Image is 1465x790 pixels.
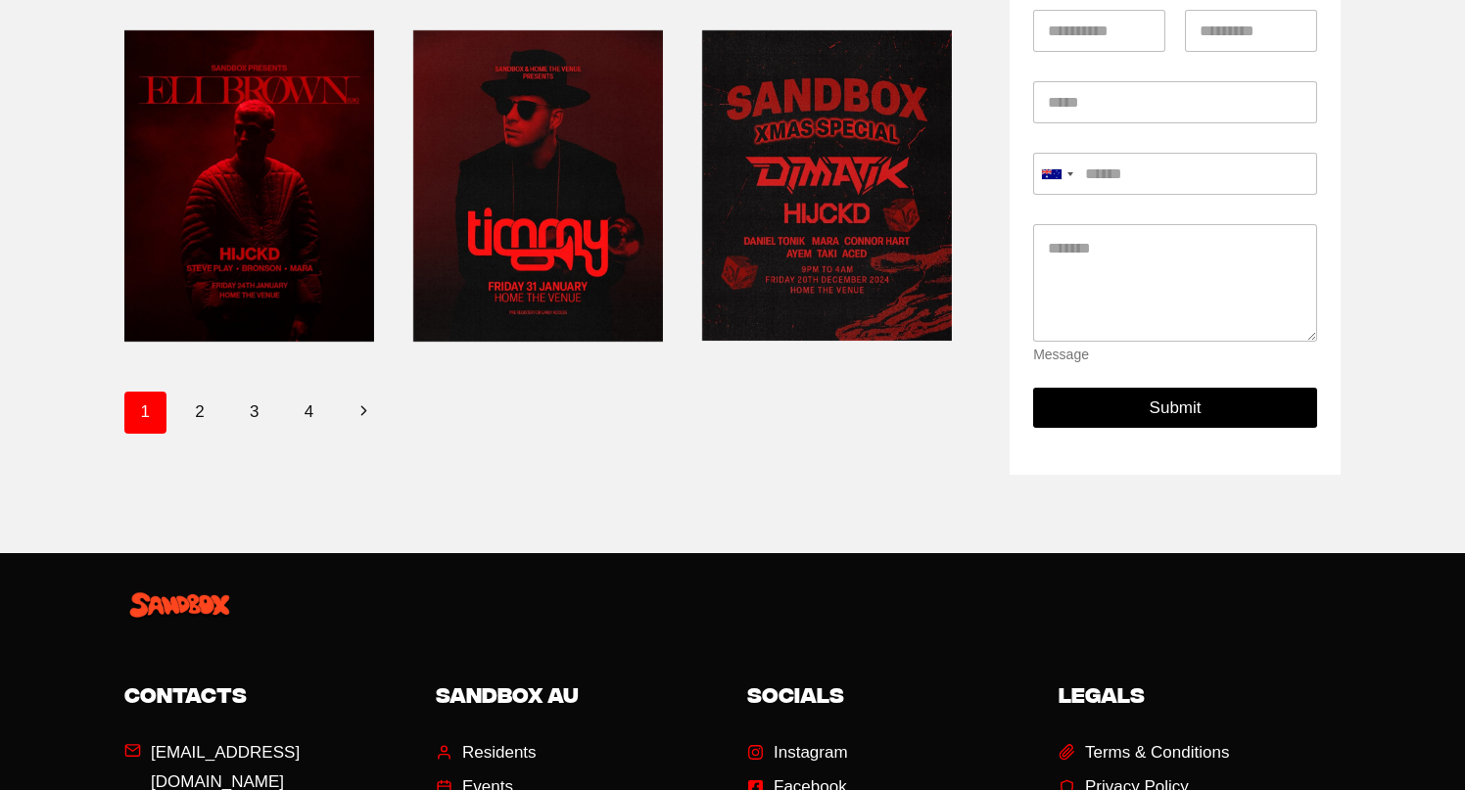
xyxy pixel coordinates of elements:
[1059,679,1341,709] h5: LEGALS
[436,679,718,709] h5: SANDBOX AU
[1033,388,1317,428] button: Submit
[179,392,221,433] a: 2
[1085,738,1229,768] span: Terms & Conditions
[1059,738,1229,768] a: Terms & Conditions
[774,738,848,768] span: Instagram
[124,392,166,433] span: 1
[233,392,275,433] a: 3
[124,679,406,709] h5: CONTACTS
[436,738,537,768] a: Residents
[462,738,537,768] span: Residents
[747,738,848,768] a: Instagram
[1033,347,1317,363] div: Message
[1033,153,1080,195] button: Selected country
[747,679,1029,709] h5: SOCIALS
[288,392,330,433] a: 4
[1033,153,1317,195] input: Mobile
[124,392,952,433] nav: Page navigation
